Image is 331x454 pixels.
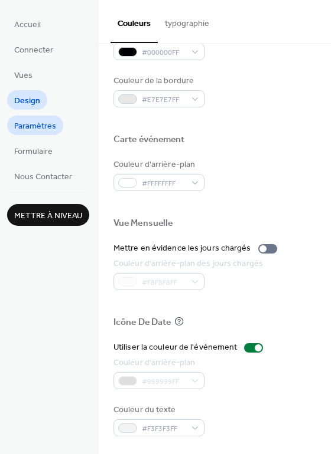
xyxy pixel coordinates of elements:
span: Nous Contacter [14,171,72,183]
span: Mettre à niveau [14,210,82,222]
span: Formulaire [14,146,53,158]
span: Accueil [14,19,41,31]
span: Vues [14,70,33,82]
div: Utiliser la couleur de l'événement [113,341,237,354]
div: Icône De Date [113,317,171,329]
a: Accueil [7,14,48,34]
div: Couleur du texte [113,404,202,416]
div: Carte événement [113,134,185,146]
div: Vue Mensuelle [113,218,173,230]
a: Connecter [7,40,60,59]
span: Connecter [14,44,53,57]
a: Vues [7,65,40,84]
a: Paramètres [7,116,63,135]
a: Nous Contacter [7,166,79,186]
div: Couleur d'arrière-plan [113,357,202,369]
div: Mettre en évidence les jours chargés [113,242,251,255]
div: Couleur de la bordure [113,75,202,87]
span: #000000FF [142,47,186,59]
div: Couleur d'arrière-plan des jours chargés [113,258,263,270]
span: #FFFFFFFF [142,177,186,190]
a: Formulaire [7,141,60,160]
span: #F3F3F3FF [142,423,186,435]
button: Mettre à niveau [7,204,89,226]
a: Design [7,90,47,110]
span: Design [14,95,40,107]
span: #E7E7E7FF [142,94,186,106]
div: Couleur d'arrière-plan [113,159,202,171]
span: Paramètres [14,120,56,133]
